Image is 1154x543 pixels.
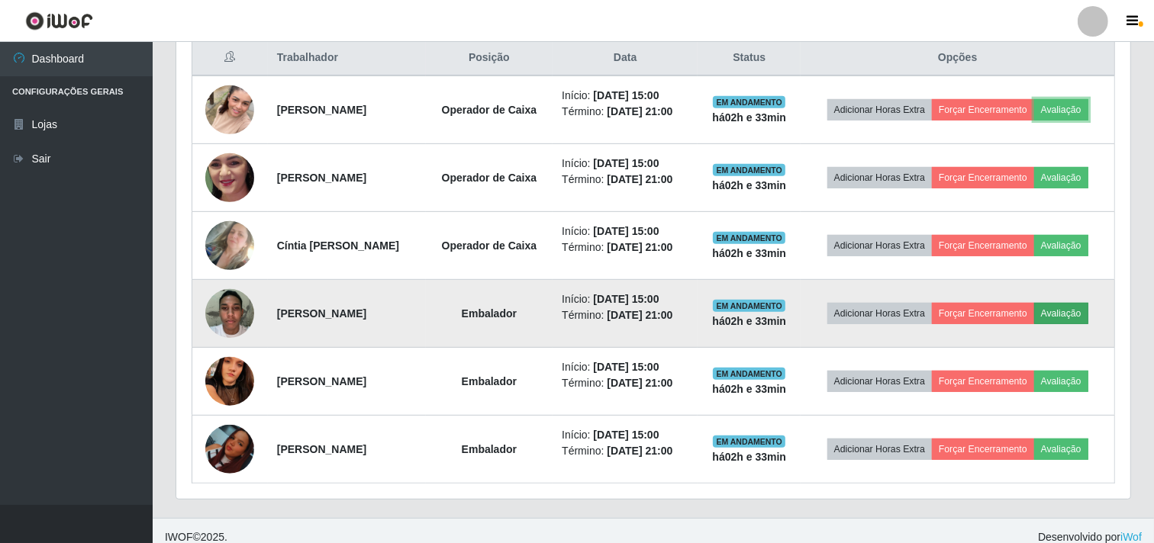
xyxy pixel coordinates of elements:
[277,239,399,252] strong: Cíntia [PERSON_NAME]
[277,443,366,455] strong: [PERSON_NAME]
[713,300,785,312] span: EM ANDAMENTO
[607,445,672,457] time: [DATE] 21:00
[562,307,688,323] li: Término:
[827,99,932,120] button: Adicionar Horas Extra
[205,281,254,345] img: 1752181822645.jpeg
[462,443,517,455] strong: Embalador
[932,99,1034,120] button: Forçar Encerramento
[712,111,786,124] strong: há 02 h e 33 min
[442,239,537,252] strong: Operador de Caixa
[932,235,1034,256] button: Forçar Encerramento
[827,167,932,188] button: Adicionar Horas Extra
[1034,235,1088,256] button: Avaliação
[562,172,688,188] li: Término:
[712,315,786,327] strong: há 02 h e 33 min
[562,427,688,443] li: Início:
[462,307,517,320] strong: Embalador
[713,164,785,176] span: EM ANDAMENTO
[562,156,688,172] li: Início:
[277,375,366,387] strong: [PERSON_NAME]
[442,104,537,116] strong: Operador de Caixa
[462,375,517,387] strong: Embalador
[562,443,688,459] li: Término:
[25,11,93,31] img: CoreUI Logo
[827,303,932,324] button: Adicionar Horas Extra
[713,368,785,380] span: EM ANDAMENTO
[562,104,688,120] li: Término:
[607,173,672,185] time: [DATE] 21:00
[205,425,254,474] img: 1755629158210.jpeg
[1034,371,1088,392] button: Avaliação
[712,179,786,191] strong: há 02 h e 33 min
[713,232,785,244] span: EM ANDAMENTO
[426,40,553,76] th: Posição
[562,375,688,391] li: Término:
[712,383,786,395] strong: há 02 h e 33 min
[1034,99,1088,120] button: Avaliação
[1034,439,1088,460] button: Avaliação
[1034,303,1088,324] button: Avaliação
[607,377,672,389] time: [DATE] 21:00
[801,40,1114,76] th: Opções
[562,359,688,375] li: Início:
[932,439,1034,460] button: Forçar Encerramento
[593,293,659,305] time: [DATE] 15:00
[593,157,659,169] time: [DATE] 15:00
[698,40,801,76] th: Status
[932,167,1034,188] button: Forçar Encerramento
[562,291,688,307] li: Início:
[165,531,193,543] span: IWOF
[713,96,785,108] span: EM ANDAMENTO
[277,172,366,184] strong: [PERSON_NAME]
[607,241,672,253] time: [DATE] 21:00
[593,89,659,101] time: [DATE] 15:00
[593,225,659,237] time: [DATE] 15:00
[1034,167,1088,188] button: Avaliação
[932,303,1034,324] button: Forçar Encerramento
[553,40,698,76] th: Data
[205,66,254,153] img: 1753525532646.jpeg
[205,202,254,288] img: 1756831283854.jpeg
[827,371,932,392] button: Adicionar Horas Extra
[827,439,932,460] button: Adicionar Horas Extra
[712,451,786,463] strong: há 02 h e 33 min
[827,235,932,256] button: Adicionar Horas Extra
[713,435,785,448] span: EM ANDAMENTO
[607,105,672,117] time: [DATE] 21:00
[562,239,688,255] li: Término:
[268,40,426,76] th: Trabalhador
[205,327,254,435] img: 1755117602087.jpeg
[712,247,786,259] strong: há 02 h e 33 min
[593,429,659,441] time: [DATE] 15:00
[562,88,688,104] li: Início:
[1120,531,1142,543] a: iWof
[607,309,672,321] time: [DATE] 21:00
[205,124,254,232] img: 1754158372592.jpeg
[277,104,366,116] strong: [PERSON_NAME]
[932,371,1034,392] button: Forçar Encerramento
[593,361,659,373] time: [DATE] 15:00
[277,307,366,320] strong: [PERSON_NAME]
[562,223,688,239] li: Início:
[442,172,537,184] strong: Operador de Caixa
